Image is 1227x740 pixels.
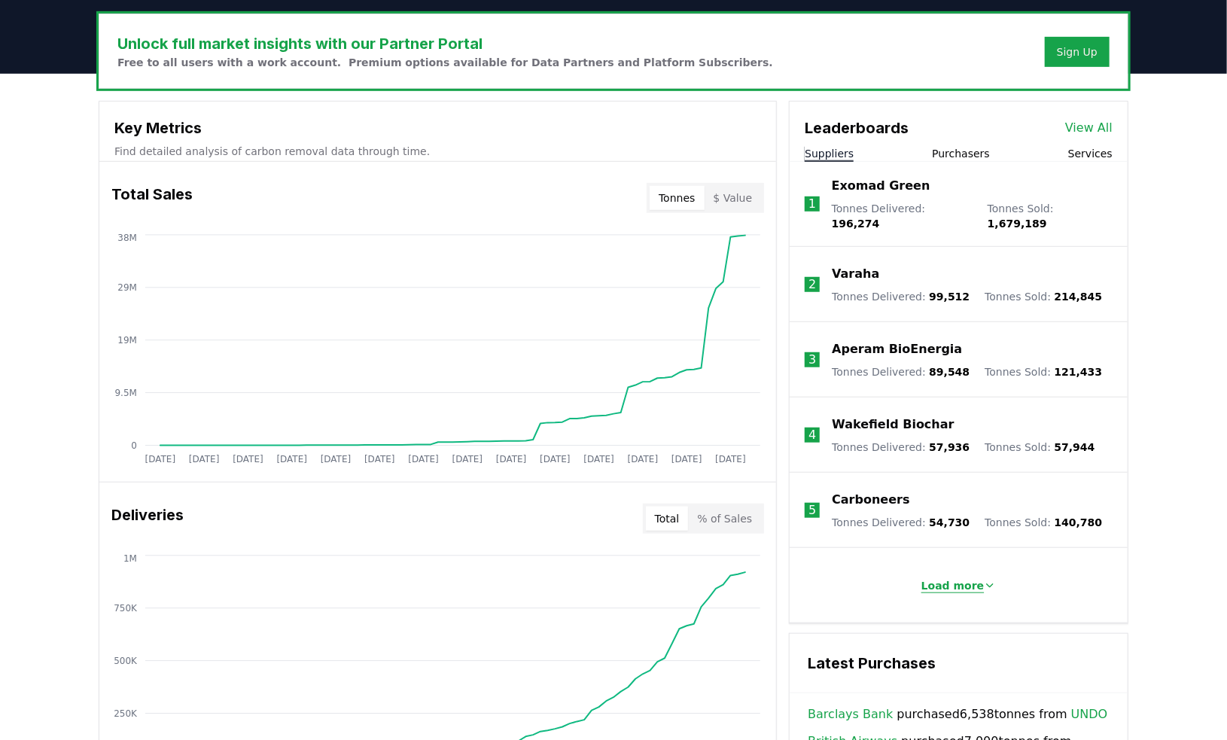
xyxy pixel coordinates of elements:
[114,603,138,614] tspan: 750K
[832,515,970,530] p: Tonnes Delivered :
[117,335,137,346] tspan: 19M
[189,454,220,464] tspan: [DATE]
[1055,291,1103,303] span: 214,845
[1055,366,1103,378] span: 121,433
[985,440,1095,455] p: Tonnes Sold :
[114,656,138,666] tspan: 500K
[1068,146,1113,161] button: Services
[921,578,985,593] p: Load more
[1055,516,1103,528] span: 140,780
[145,454,176,464] tspan: [DATE]
[584,454,615,464] tspan: [DATE]
[117,32,773,55] h3: Unlock full market insights with our Partner Portal
[123,553,137,564] tspan: 1M
[985,364,1102,379] p: Tonnes Sold :
[117,55,773,70] p: Free to all users with a work account. Premium options available for Data Partners and Platform S...
[111,504,184,534] h3: Deliveries
[808,705,893,723] a: Barclays Bank
[808,195,816,213] p: 1
[832,265,879,283] a: Varaha
[321,454,352,464] tspan: [DATE]
[808,426,816,444] p: 4
[808,351,816,369] p: 3
[705,186,762,210] button: $ Value
[364,454,395,464] tspan: [DATE]
[1045,37,1110,67] button: Sign Up
[688,507,761,531] button: % of Sales
[671,454,702,464] tspan: [DATE]
[832,289,970,304] p: Tonnes Delivered :
[832,416,954,434] a: Wakefield Biochar
[808,501,816,519] p: 5
[808,705,1107,723] span: purchased 6,538 tonnes from
[985,289,1102,304] p: Tonnes Sold :
[929,291,970,303] span: 99,512
[117,233,137,243] tspan: 38M
[114,117,761,139] h3: Key Metrics
[988,201,1113,231] p: Tonnes Sold :
[1071,705,1108,723] a: UNDO
[832,364,970,379] p: Tonnes Delivered :
[540,454,571,464] tspan: [DATE]
[496,454,527,464] tspan: [DATE]
[111,183,193,213] h3: Total Sales
[716,454,747,464] tspan: [DATE]
[832,201,973,231] p: Tonnes Delivered :
[832,440,970,455] p: Tonnes Delivered :
[929,441,970,453] span: 57,936
[628,454,659,464] tspan: [DATE]
[808,652,1110,675] h3: Latest Purchases
[909,571,1009,601] button: Load more
[409,454,440,464] tspan: [DATE]
[646,507,689,531] button: Total
[985,515,1102,530] p: Tonnes Sold :
[805,146,854,161] button: Suppliers
[650,186,704,210] button: Tonnes
[832,491,909,509] a: Carboneers
[131,440,137,451] tspan: 0
[808,276,816,294] p: 2
[929,516,970,528] span: 54,730
[114,708,138,719] tspan: 250K
[1055,441,1095,453] span: 57,944
[233,454,263,464] tspan: [DATE]
[932,146,990,161] button: Purchasers
[988,218,1047,230] span: 1,679,189
[929,366,970,378] span: 89,548
[805,117,909,139] h3: Leaderboards
[832,218,880,230] span: 196,274
[277,454,308,464] tspan: [DATE]
[1065,119,1113,137] a: View All
[452,454,483,464] tspan: [DATE]
[832,340,962,358] a: Aperam BioEnergia
[1057,44,1098,59] a: Sign Up
[117,282,137,293] tspan: 29M
[832,177,930,195] a: Exomad Green
[114,144,761,159] p: Find detailed analysis of carbon removal data through time.
[115,388,137,398] tspan: 9.5M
